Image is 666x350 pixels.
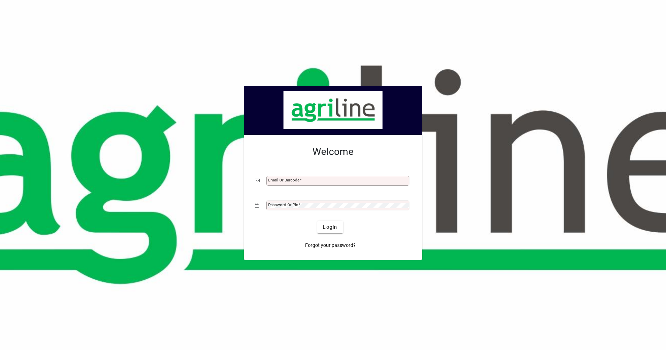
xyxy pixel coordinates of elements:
[302,239,358,251] a: Forgot your password?
[268,178,300,182] mat-label: Email or Barcode
[255,146,411,158] h2: Welcome
[317,221,343,233] button: Login
[323,224,337,231] span: Login
[268,202,298,207] mat-label: Password or Pin
[305,242,356,249] span: Forgot your password?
